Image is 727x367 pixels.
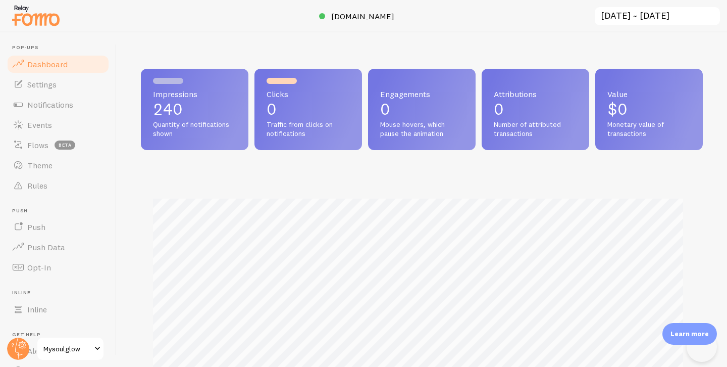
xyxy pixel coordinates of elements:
a: Theme [6,155,110,175]
p: 0 [380,101,463,117]
span: Engagements [380,90,463,98]
span: Flows [27,140,48,150]
p: 0 [494,101,577,117]
span: Notifications [27,100,73,110]
a: Settings [6,74,110,95]
p: 240 [153,101,236,117]
a: Events [6,115,110,135]
span: Quantity of notifications shown [153,120,236,138]
a: Push [6,217,110,237]
a: Mysoulglow [36,337,105,361]
a: Rules [6,175,110,196]
span: Clicks [267,90,350,98]
a: Dashboard [6,54,110,74]
span: Monetary value of transactions [607,120,691,138]
span: beta [55,141,75,150]
span: Inline [27,304,47,314]
span: Theme [27,160,53,170]
span: Attributions [494,90,577,98]
img: fomo-relay-logo-orange.svg [11,3,61,28]
div: Learn more [662,323,717,345]
a: Push Data [6,237,110,257]
span: Push [12,208,110,214]
a: Notifications [6,95,110,115]
a: Inline [6,299,110,319]
a: Flows beta [6,135,110,155]
span: Dashboard [27,59,68,69]
span: Pop-ups [12,44,110,51]
span: Opt-In [27,262,51,272]
span: Get Help [12,332,110,338]
p: Learn more [670,329,709,339]
span: Push [27,222,45,232]
a: Opt-In [6,257,110,278]
span: Value [607,90,691,98]
p: 0 [267,101,350,117]
span: Impressions [153,90,236,98]
span: Number of attributed transactions [494,120,577,138]
span: Traffic from clicks on notifications [267,120,350,138]
span: Rules [27,180,47,191]
iframe: Help Scout Beacon - Open [687,332,717,362]
span: Mysoulglow [43,343,91,355]
span: $0 [607,99,628,119]
span: Push Data [27,242,65,252]
span: Inline [12,290,110,296]
span: Settings [27,79,57,89]
span: Events [27,120,52,130]
span: Mouse hovers, which pause the animation [380,120,463,138]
